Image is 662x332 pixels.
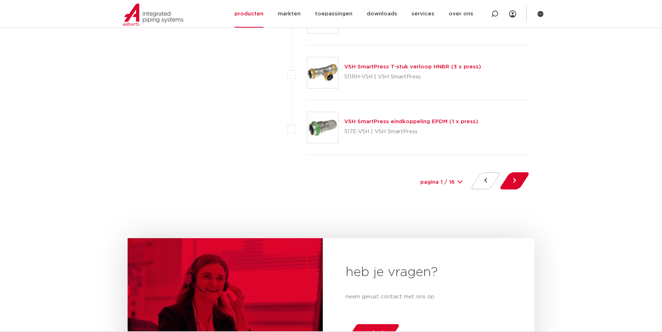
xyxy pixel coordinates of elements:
h2: heb je vragen? [346,264,512,281]
p: neem gerust contact met ons op [346,293,512,301]
p: 517E-VSH | VSH SmartPress [344,126,478,138]
img: Thumbnail for VSH SmartPress T-stuk verloop HNBR (3 x press) [307,57,338,88]
a: VSH SmartPress T-stuk verloop HNBR (3 x press) [344,64,481,69]
p: 511RH-VSH | VSH SmartPress [344,71,481,83]
div: my IPS [509,6,516,22]
a: VSH SmartPress eindkoppeling EPDM (1 x press) [344,119,478,124]
img: Thumbnail for VSH SmartPress eindkoppeling EPDM (1 x press) [307,112,338,143]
